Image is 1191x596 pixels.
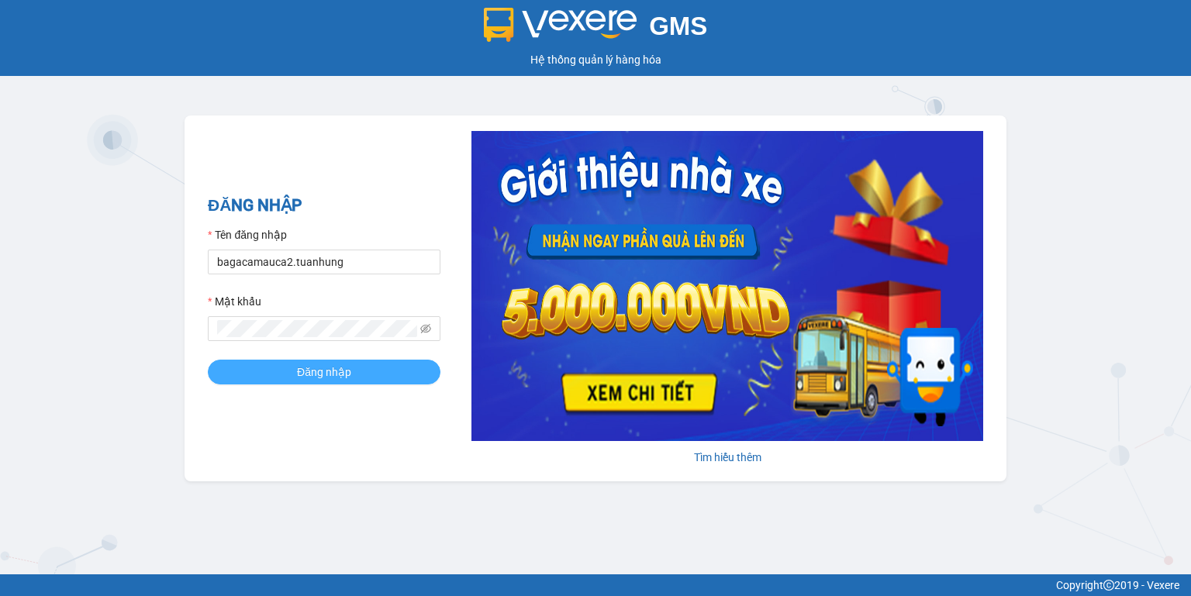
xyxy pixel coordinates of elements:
label: Tên đăng nhập [208,226,287,243]
span: Đăng nhập [297,363,351,381]
div: Tìm hiểu thêm [471,449,983,466]
img: logo 2 [484,8,637,42]
label: Mật khẩu [208,293,261,310]
img: banner-0 [471,131,983,441]
div: Copyright 2019 - Vexere [12,577,1179,594]
input: Tên đăng nhập [208,250,440,274]
input: Mật khẩu [217,320,417,337]
div: Hệ thống quản lý hàng hóa [4,51,1187,68]
span: copyright [1103,580,1114,591]
span: GMS [649,12,707,40]
span: eye-invisible [420,323,431,334]
button: Đăng nhập [208,360,440,384]
h2: ĐĂNG NHẬP [208,193,440,219]
a: GMS [484,23,708,36]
